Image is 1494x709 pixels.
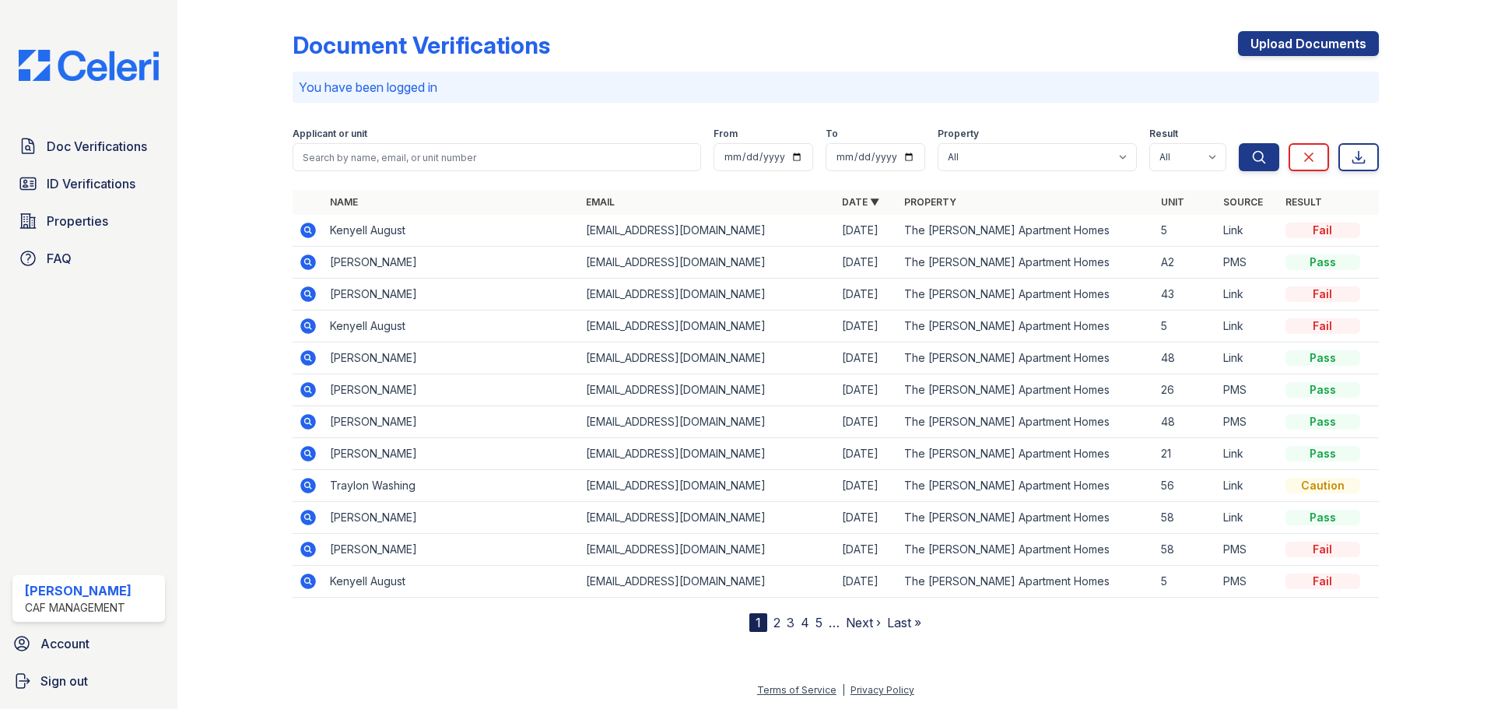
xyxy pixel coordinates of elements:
td: The [PERSON_NAME] Apartment Homes [898,311,1154,342]
a: Sign out [6,665,171,697]
a: 4 [801,615,809,630]
a: Next › [846,615,881,630]
td: 48 [1155,406,1217,438]
label: Property [938,128,979,140]
td: [PERSON_NAME] [324,247,580,279]
a: ID Verifications [12,168,165,199]
div: Fail [1285,318,1360,334]
td: The [PERSON_NAME] Apartment Homes [898,374,1154,406]
td: PMS [1217,406,1279,438]
a: Name [330,196,358,208]
td: PMS [1217,566,1279,598]
td: Link [1217,215,1279,247]
div: Fail [1285,574,1360,589]
div: Caution [1285,478,1360,493]
td: [DATE] [836,406,898,438]
div: Pass [1285,254,1360,270]
td: [EMAIL_ADDRESS][DOMAIN_NAME] [580,311,836,342]
td: The [PERSON_NAME] Apartment Homes [898,406,1154,438]
td: Link [1217,342,1279,374]
td: [PERSON_NAME] [324,534,580,566]
td: 48 [1155,342,1217,374]
td: 43 [1155,279,1217,311]
td: [EMAIL_ADDRESS][DOMAIN_NAME] [580,342,836,374]
a: Date ▼ [842,196,879,208]
td: 5 [1155,566,1217,598]
td: [DATE] [836,534,898,566]
td: Link [1217,502,1279,534]
div: | [842,684,845,696]
td: 56 [1155,470,1217,502]
label: To [826,128,838,140]
td: PMS [1217,374,1279,406]
td: [DATE] [836,374,898,406]
td: [EMAIL_ADDRESS][DOMAIN_NAME] [580,502,836,534]
a: Unit [1161,196,1184,208]
p: You have been logged in [299,78,1373,97]
a: Doc Verifications [12,131,165,162]
span: Account [40,634,89,653]
a: Privacy Policy [850,684,914,696]
td: [EMAIL_ADDRESS][DOMAIN_NAME] [580,534,836,566]
div: CAF Management [25,600,132,616]
td: [PERSON_NAME] [324,438,580,470]
div: Pass [1285,382,1360,398]
a: FAQ [12,243,165,274]
a: 5 [815,615,822,630]
td: The [PERSON_NAME] Apartment Homes [898,534,1154,566]
td: The [PERSON_NAME] Apartment Homes [898,342,1154,374]
span: ID Verifications [47,174,135,193]
td: [EMAIL_ADDRESS][DOMAIN_NAME] [580,374,836,406]
td: [DATE] [836,247,898,279]
td: The [PERSON_NAME] Apartment Homes [898,438,1154,470]
td: [EMAIL_ADDRESS][DOMAIN_NAME] [580,406,836,438]
td: [EMAIL_ADDRESS][DOMAIN_NAME] [580,247,836,279]
div: Fail [1285,542,1360,557]
a: Last » [887,615,921,630]
td: 26 [1155,374,1217,406]
td: Link [1217,470,1279,502]
span: Doc Verifications [47,137,147,156]
div: Pass [1285,510,1360,525]
div: 1 [749,613,767,632]
td: [DATE] [836,438,898,470]
td: The [PERSON_NAME] Apartment Homes [898,247,1154,279]
td: [PERSON_NAME] [324,374,580,406]
td: 58 [1155,534,1217,566]
td: [EMAIL_ADDRESS][DOMAIN_NAME] [580,215,836,247]
a: Terms of Service [757,684,836,696]
td: [EMAIL_ADDRESS][DOMAIN_NAME] [580,438,836,470]
td: [EMAIL_ADDRESS][DOMAIN_NAME] [580,566,836,598]
td: 5 [1155,311,1217,342]
td: [DATE] [836,342,898,374]
td: The [PERSON_NAME] Apartment Homes [898,502,1154,534]
td: [PERSON_NAME] [324,406,580,438]
td: PMS [1217,534,1279,566]
td: [DATE] [836,215,898,247]
td: The [PERSON_NAME] Apartment Homes [898,215,1154,247]
div: Pass [1285,446,1360,462]
td: 58 [1155,502,1217,534]
a: Source [1223,196,1263,208]
a: Property [904,196,956,208]
div: Fail [1285,223,1360,238]
td: 21 [1155,438,1217,470]
td: [EMAIL_ADDRESS][DOMAIN_NAME] [580,470,836,502]
td: Link [1217,438,1279,470]
div: [PERSON_NAME] [25,581,132,600]
div: Pass [1285,414,1360,430]
a: Email [586,196,615,208]
span: Properties [47,212,108,230]
td: [PERSON_NAME] [324,502,580,534]
img: CE_Logo_Blue-a8612792a0a2168367f1c8372b55b34899dd931a85d93a1a3d3e32e68fde9ad4.png [6,50,171,81]
span: … [829,613,840,632]
span: FAQ [47,249,72,268]
td: Kenyell August [324,215,580,247]
label: From [714,128,738,140]
div: Fail [1285,286,1360,302]
a: Upload Documents [1238,31,1379,56]
a: 3 [787,615,794,630]
td: A2 [1155,247,1217,279]
td: The [PERSON_NAME] Apartment Homes [898,470,1154,502]
td: Kenyell August [324,566,580,598]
